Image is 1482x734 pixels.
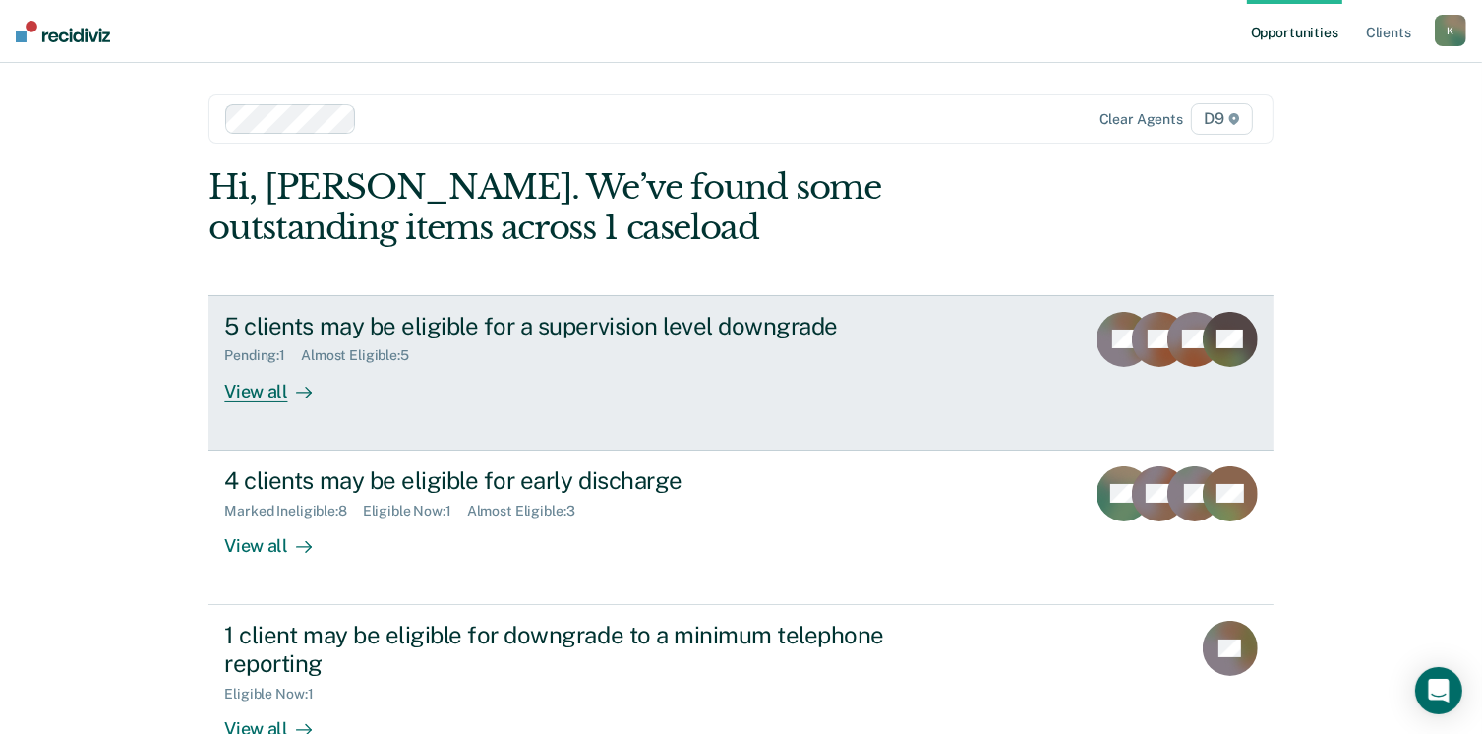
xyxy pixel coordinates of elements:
[16,21,110,42] img: Recidiviz
[224,347,301,364] div: Pending : 1
[224,686,328,703] div: Eligible Now : 1
[208,295,1273,451] a: 5 clients may be eligible for a supervision level downgradePending:1Almost Eligible:5View all
[1191,103,1253,135] span: D9
[301,347,425,364] div: Almost Eligible : 5
[208,451,1273,605] a: 4 clients may be eligible for early dischargeMarked Ineligible:8Eligible Now:1Almost Eligible:3Vi...
[224,312,915,340] div: 5 clients may be eligible for a supervision level downgrade
[467,503,591,520] div: Almost Eligible : 3
[208,167,1060,248] div: Hi, [PERSON_NAME]. We’ve found some outstanding items across 1 caseload
[224,503,362,520] div: Marked Ineligible : 8
[224,466,915,495] div: 4 clients may be eligible for early discharge
[363,503,467,520] div: Eligible Now : 1
[224,519,334,557] div: View all
[224,621,915,678] div: 1 client may be eligible for downgrade to a minimum telephone reporting
[1415,667,1462,714] div: Open Intercom Messenger
[224,364,334,402] div: View all
[1099,111,1183,128] div: Clear agents
[1435,15,1466,46] button: K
